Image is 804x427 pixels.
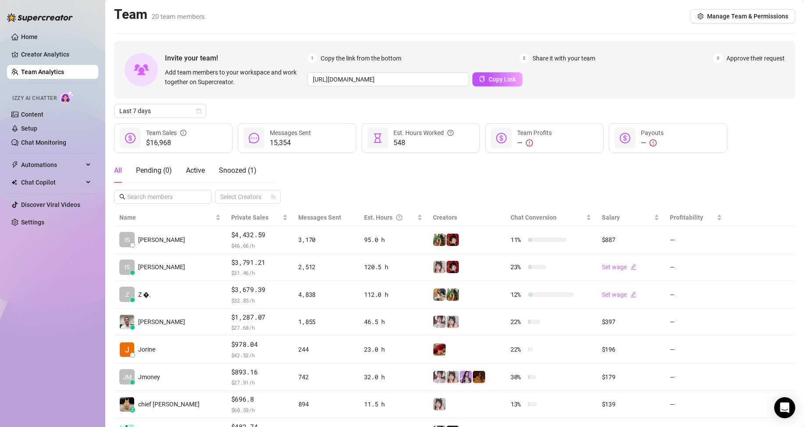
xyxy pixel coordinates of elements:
[433,398,446,410] img: Ani
[127,192,199,202] input: Search members
[231,323,288,332] span: $ 27.68 /h
[271,194,276,199] span: team
[231,268,288,277] span: $ 31.46 /h
[447,371,459,383] img: Ani
[511,372,525,382] span: 30 %
[774,397,795,418] div: Open Intercom Messenger
[231,339,288,350] span: $978.04
[665,254,727,281] td: —
[298,235,354,245] div: 3,170
[713,53,723,63] span: 3
[298,317,354,327] div: 1,855
[602,317,659,327] div: $397
[231,214,268,221] span: Private Sales
[138,345,155,354] span: Jorine
[21,111,43,118] a: Content
[364,262,422,272] div: 120.5 h
[630,292,636,298] span: edit
[473,371,485,383] img: PantheraX
[665,391,727,418] td: —
[670,214,703,221] span: Profitability
[130,407,135,413] div: z
[641,129,664,136] span: Payouts
[138,372,160,382] span: Jmoney
[138,235,185,245] span: [PERSON_NAME]
[665,226,727,254] td: —
[249,133,259,143] span: message
[602,291,636,298] a: Set wageedit
[511,345,525,354] span: 22 %
[231,394,288,405] span: $696.8
[146,128,186,138] div: Team Sales
[123,372,132,382] span: JM
[21,68,64,75] a: Team Analytics
[298,214,341,221] span: Messages Sent
[511,290,525,299] span: 12 %
[21,201,80,208] a: Discover Viral Videos
[146,138,186,148] span: $16,968
[138,317,185,327] span: [PERSON_NAME]
[433,343,446,356] img: Mich
[125,235,130,245] span: IS
[231,257,288,268] span: $3,791.21
[270,129,311,136] span: Messages Sent
[12,94,57,103] span: Izzy AI Chatter
[428,209,505,226] th: Creators
[602,263,636,270] a: Set wageedit
[11,179,17,185] img: Chat Copilot
[641,138,664,148] div: —
[298,290,354,299] div: 4,838
[433,234,446,246] img: Sabrina
[138,290,151,299] span: Z �.
[21,125,37,132] a: Setup
[231,351,288,359] span: $ 42.52 /h
[447,316,459,328] img: Ani
[602,372,659,382] div: $179
[186,166,205,174] span: Active
[120,315,134,329] img: Kyle Wessels
[136,165,172,176] div: Pending ( 0 )
[231,312,288,323] span: $1,287.07
[707,13,788,20] span: Manage Team & Permissions
[665,281,727,309] td: —
[114,209,226,226] th: Name
[526,139,533,146] span: exclamation-circle
[447,261,459,273] img: Miss
[433,371,446,383] img: Rosie
[114,165,122,176] div: All
[532,53,595,63] span: Share it with your team
[602,214,620,221] span: Salary
[270,138,311,148] span: 15,354
[196,108,201,114] span: calendar
[21,33,38,40] a: Home
[519,53,529,63] span: 2
[231,230,288,240] span: $4,432.59
[60,91,74,103] img: AI Chatter
[125,133,136,143] span: dollar-circle
[364,235,422,245] div: 95.0 h
[372,133,383,143] span: hourglass
[433,316,446,328] img: Rosie
[511,262,525,272] span: 23 %
[433,288,446,301] img: Sabrina
[650,139,657,146] span: exclamation-circle
[21,158,83,172] span: Automations
[511,399,525,409] span: 13 %
[119,213,214,222] span: Name
[364,317,422,327] div: 46.5 h
[479,76,485,82] span: copy
[307,53,317,63] span: 1
[231,285,288,295] span: $3,679.39
[489,76,516,83] span: Copy Link
[120,397,134,412] img: chief keef
[697,13,704,19] span: setting
[114,6,205,23] h2: Team
[447,128,454,138] span: question-circle
[7,13,73,22] img: logo-BBDzfeDw.svg
[120,342,134,357] img: Jorine
[298,372,354,382] div: 742
[165,68,304,87] span: Add team members to your workspace and work together on Supercreator.
[138,399,200,409] span: chief [PERSON_NAME]
[119,194,125,200] span: search
[393,128,454,138] div: Est. Hours Worked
